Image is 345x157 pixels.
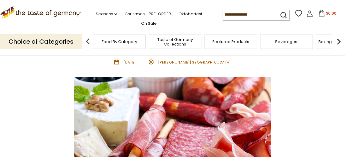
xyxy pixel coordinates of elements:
[326,11,337,16] span: $0.00
[314,10,340,19] button: $0.00
[96,11,117,17] a: Seasons
[125,11,171,17] a: Christmas - PRE-ORDER
[141,20,157,27] a: On Sale
[151,37,200,46] a: Taste of Germany Collections
[102,39,137,44] a: Food By Category
[178,11,202,17] a: Oktoberfest
[333,35,345,48] img: next arrow
[19,42,326,56] h1: 65 German Delicacies For Your Charcuterie Board
[212,39,249,44] a: Featured Products
[123,60,136,65] time: [DATE]
[82,35,94,48] img: previous arrow
[158,60,231,65] span: [PERSON_NAME][GEOGRAPHIC_DATA]
[276,39,298,44] a: Beverages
